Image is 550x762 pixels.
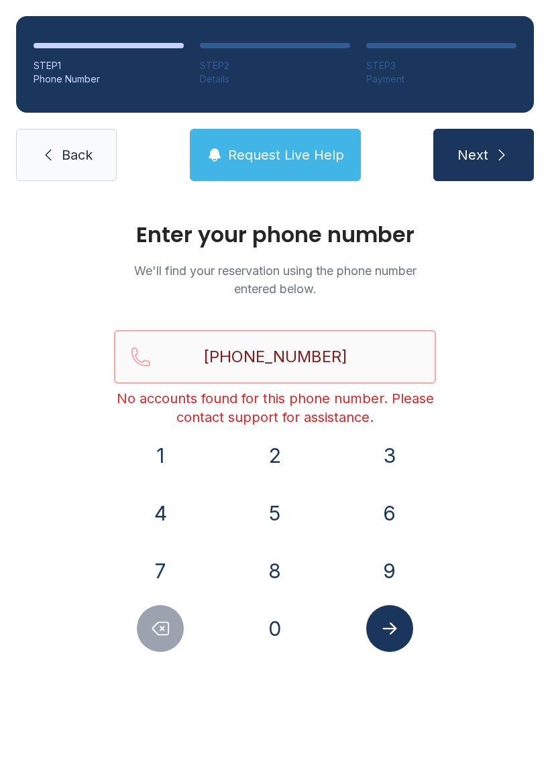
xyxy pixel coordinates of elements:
div: Payment [366,72,516,86]
button: 2 [252,432,298,479]
button: 6 [366,490,413,537]
span: Next [457,146,488,164]
span: Request Live Help [228,146,344,164]
button: 9 [366,547,413,594]
div: STEP 3 [366,59,516,72]
button: 1 [137,432,184,479]
input: Reservation phone number [114,330,436,384]
button: 8 [252,547,298,594]
button: 3 [366,432,413,479]
div: STEP 1 [34,59,184,72]
button: Submit lookup form [366,605,413,652]
button: Delete number [137,605,184,652]
button: 0 [252,605,298,652]
button: 7 [137,547,184,594]
button: 5 [252,490,298,537]
div: No accounts found for this phone number. Please contact support for assistance. [114,389,436,427]
span: Back [62,146,93,164]
div: Phone Number [34,72,184,86]
button: 4 [137,490,184,537]
h1: Enter your phone number [114,224,436,246]
div: Details [200,72,350,86]
p: We'll find your reservation using the phone number entered below. [114,262,436,298]
div: STEP 2 [200,59,350,72]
